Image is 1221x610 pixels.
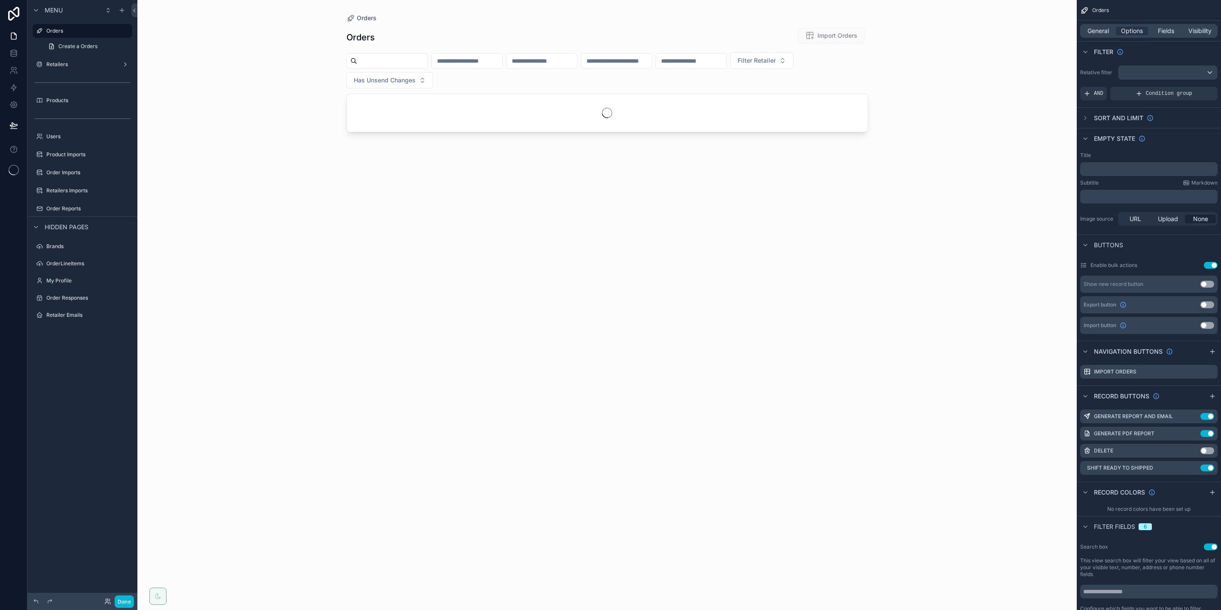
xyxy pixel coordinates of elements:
[1193,215,1208,223] span: None
[43,39,132,53] a: Create a Orders
[33,24,132,38] a: Orders
[1080,69,1115,76] label: Relative filter
[45,6,63,15] span: Menu
[1094,522,1135,531] span: Filter fields
[33,58,132,71] a: Retailers
[46,277,131,284] label: My Profile
[1080,215,1115,222] label: Image source
[1094,347,1163,356] span: Navigation buttons
[1094,48,1113,56] span: Filter
[1158,27,1174,35] span: Fields
[1130,215,1141,223] span: URL
[1121,27,1143,35] span: Options
[1094,90,1103,97] span: AND
[33,308,132,322] a: Retailer Emails
[1080,162,1218,176] div: scrollable content
[46,27,127,34] label: Orders
[1087,27,1109,35] span: General
[1094,134,1135,143] span: Empty state
[1084,322,1116,329] span: Import button
[1094,413,1173,420] label: Generate Report and Email
[1188,27,1212,35] span: Visibility
[33,274,132,288] a: My Profile
[46,187,131,194] label: Retailers Imports
[33,257,132,270] a: OrderLineItems
[46,97,131,104] label: Products
[1094,430,1154,437] label: Generate PDF Report
[1094,114,1143,122] span: Sort And Limit
[33,94,132,107] a: Products
[46,61,118,68] label: Retailers
[1144,523,1147,530] div: 6
[1090,262,1137,269] label: Enable bulk actions
[1094,392,1149,401] span: Record buttons
[1092,7,1109,14] span: Orders
[46,294,131,301] label: Order Responses
[1094,368,1136,375] label: Import Orders
[46,243,131,250] label: Brands
[33,202,132,215] a: Order Reports
[1084,301,1116,308] span: Export button
[115,595,134,608] button: Done
[1191,179,1218,186] span: Markdown
[1080,179,1099,186] label: Subtitle
[33,184,132,197] a: Retailers Imports
[46,151,131,158] label: Product Imports
[45,223,88,231] span: Hidden pages
[33,240,132,253] a: Brands
[46,260,131,267] label: OrderLineItems
[33,130,132,143] a: Users
[46,133,131,140] label: Users
[33,166,132,179] a: Order Imports
[1080,543,1108,550] label: Search box
[33,291,132,305] a: Order Responses
[1080,152,1091,159] label: Title
[1080,190,1218,203] div: scrollable content
[1158,215,1178,223] span: Upload
[46,205,131,212] label: Order Reports
[33,148,132,161] a: Product Imports
[1094,241,1123,249] span: Buttons
[1087,464,1153,471] label: Shift Ready to Shipped
[46,312,131,319] label: Retailer Emails
[1146,90,1192,97] span: Condition group
[1183,179,1218,186] a: Markdown
[1080,557,1218,578] label: This view search box will filter your view based on all of your visible text, number, address or ...
[46,169,131,176] label: Order Imports
[58,43,97,50] span: Create a Orders
[1084,281,1143,288] div: Show new record button
[1094,488,1145,497] span: Record colors
[1094,447,1113,454] label: Delete
[1077,502,1221,516] div: No record colors have been set up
